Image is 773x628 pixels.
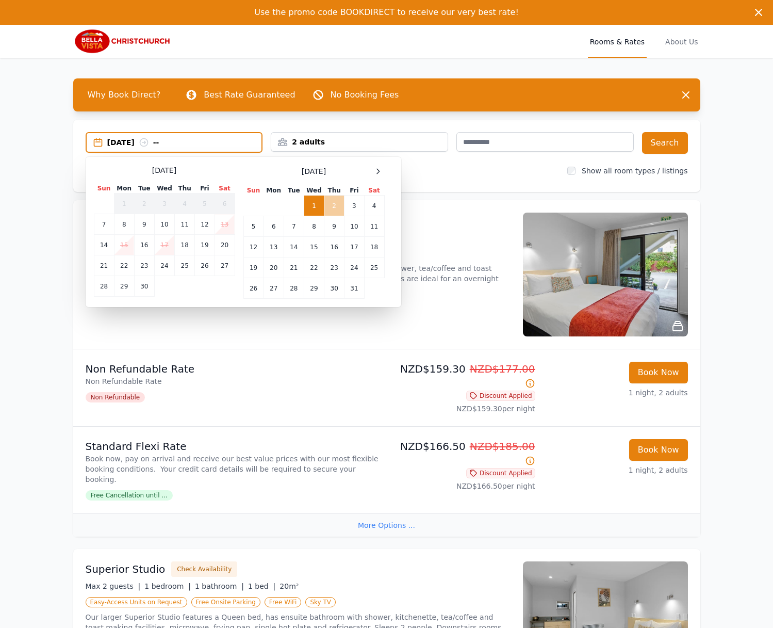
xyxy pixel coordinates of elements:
[94,214,114,235] td: 7
[134,255,154,276] td: 23
[364,237,384,257] td: 18
[154,214,174,235] td: 10
[364,186,384,196] th: Sat
[195,255,215,276] td: 26
[344,278,364,299] td: 31
[324,237,344,257] td: 16
[284,186,304,196] th: Tue
[344,196,364,216] td: 3
[466,468,535,478] span: Discount Applied
[114,255,134,276] td: 22
[175,194,195,214] td: 4
[243,216,264,237] td: 5
[86,597,187,607] span: Easy-Access Units on Request
[195,582,244,590] span: 1 bathroom |
[344,186,364,196] th: Fri
[144,582,191,590] span: 1 bedroom |
[195,214,215,235] td: 12
[364,196,384,216] td: 4
[248,582,275,590] span: 1 bed |
[391,439,535,468] p: NZD$166.50
[663,25,700,58] a: About Us
[588,25,647,58] a: Rooms & Rates
[344,257,364,278] td: 24
[279,582,299,590] span: 20m²
[304,237,324,257] td: 15
[191,597,260,607] span: Free Onsite Parking
[73,513,700,537] div: More Options ...
[264,186,284,196] th: Mon
[134,276,154,297] td: 30
[302,166,326,176] span: [DATE]
[324,196,344,216] td: 2
[86,454,383,485] p: Book now, pay on arrival and receive our best value prices with our most flexible booking conditi...
[265,597,302,607] span: Free WiFi
[470,440,535,453] span: NZD$185.00
[324,278,344,299] td: 30
[154,194,174,214] td: 3
[284,278,304,299] td: 28
[152,165,176,175] span: [DATE]
[470,363,535,375] span: NZD$177.00
[86,490,173,501] span: Free Cancellation until ...
[204,89,295,101] p: Best Rate Guaranteed
[86,439,383,454] p: Standard Flexi Rate
[391,362,535,391] p: NZD$159.30
[94,184,114,194] th: Sun
[629,362,688,383] button: Book Now
[175,214,195,235] td: 11
[94,276,114,297] td: 28
[344,216,364,237] td: 10
[331,89,399,101] p: No Booking Fees
[86,376,383,387] p: Non Refundable Rate
[264,237,284,257] td: 13
[86,562,166,576] h3: Superior Studio
[243,257,264,278] td: 19
[215,194,235,214] td: 6
[175,255,195,276] td: 25
[215,184,235,194] th: Sat
[73,29,172,54] img: Bella Vista Christchurch
[243,186,264,196] th: Sun
[391,404,535,414] p: NZD$159.30 per night
[284,257,304,278] td: 21
[344,237,364,257] td: 17
[364,216,384,237] td: 11
[134,235,154,255] td: 16
[114,194,134,214] td: 1
[134,194,154,214] td: 2
[195,194,215,214] td: 5
[544,388,688,398] p: 1 night, 2 adults
[215,214,235,235] td: 13
[243,237,264,257] td: 12
[94,255,114,276] td: 21
[271,137,448,147] div: 2 adults
[114,235,134,255] td: 15
[304,186,324,196] th: Wed
[324,216,344,237] td: 9
[86,392,145,402] span: Non Refundable
[114,276,134,297] td: 29
[544,465,688,475] p: 1 night, 2 adults
[243,278,264,299] td: 26
[466,391,535,401] span: Discount Applied
[324,186,344,196] th: Thu
[264,278,284,299] td: 27
[171,561,237,577] button: Check Availability
[134,184,154,194] th: Tue
[94,235,114,255] td: 14
[86,582,141,590] span: Max 2 guests |
[154,235,174,255] td: 17
[215,255,235,276] td: 27
[175,235,195,255] td: 18
[304,278,324,299] td: 29
[642,132,688,154] button: Search
[364,257,384,278] td: 25
[195,235,215,255] td: 19
[86,362,383,376] p: Non Refundable Rate
[107,137,262,148] div: [DATE] --
[154,255,174,276] td: 24
[264,216,284,237] td: 6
